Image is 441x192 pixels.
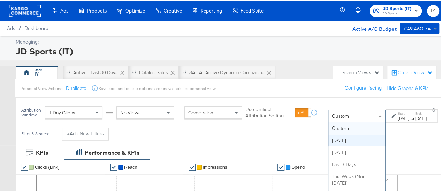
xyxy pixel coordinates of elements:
div: [DATE] [415,115,427,120]
div: [DATE] [328,145,385,158]
div: Save, edit and delete options are unavailable for personal view. [98,85,216,90]
span: / [15,24,24,30]
div: This Week (Mon - [DATE]) [328,169,385,188]
div: Active - Last 30 Days [73,68,118,75]
div: Drag to reorder tab [182,69,186,73]
div: Create View [398,68,433,75]
span: Ads [7,24,15,30]
span: IY [430,6,436,14]
button: IY [427,4,439,16]
div: SA - All Active Dynamic Campaigns [189,68,265,75]
a: ✔ [189,163,196,170]
button: £49,460.74 [400,22,439,33]
span: Optimize [125,7,145,13]
div: Drag to reorder tab [66,69,70,73]
div: Search Views [342,68,380,75]
a: ✔ [110,163,117,170]
label: Start: [398,110,409,115]
span: Ads [60,7,68,13]
span: Reach [124,163,137,169]
div: Drag to reorder tab [132,69,136,73]
button: Configure Pacing [340,81,387,93]
a: ✔ [21,163,28,170]
a: ✔ [277,163,284,170]
span: Spend [291,163,305,169]
span: Custom [332,112,349,118]
span: Impressions [203,163,227,169]
div: Filter & Search: [21,130,49,135]
span: 1 Day Clicks [49,108,75,115]
button: JD Sports (IT)JD Sports [370,4,422,16]
div: JD Sports (IT) [16,44,438,56]
div: Catalog Sales [139,68,168,75]
span: ↑ [386,104,393,106]
a: Dashboard [24,24,48,30]
div: Managing: [16,38,438,44]
span: Reporting [200,7,222,13]
div: [DATE] [328,133,385,146]
button: Duplicate [66,84,86,91]
button: +Add New Filters [62,126,109,139]
label: End: [415,110,427,115]
div: Personal View Actions: [21,85,63,90]
span: Feed Suite [241,7,264,13]
span: Conversion [188,108,213,115]
div: Custom [328,121,385,133]
div: KPIs [36,148,48,156]
strong: to [409,115,415,120]
span: Products [87,7,107,13]
div: IY [35,70,39,76]
span: JD Sports (IT) [383,4,411,11]
button: Hide Graphs & KPIs [387,84,429,91]
span: Clicks (Link) [35,163,60,169]
div: Attribution Window: [21,107,41,116]
span: No Views [120,108,141,115]
div: Active A/C Budget [345,22,396,32]
div: Performance & KPIs [85,148,139,156]
span: JD Sports [383,10,411,15]
div: Last 3 Days [328,158,385,170]
label: Use Unified Attribution Setting: [245,105,292,118]
div: £49,460.74 [403,23,431,32]
span: Creative [164,7,182,13]
strong: + [67,129,70,136]
div: [DATE] [398,115,409,120]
